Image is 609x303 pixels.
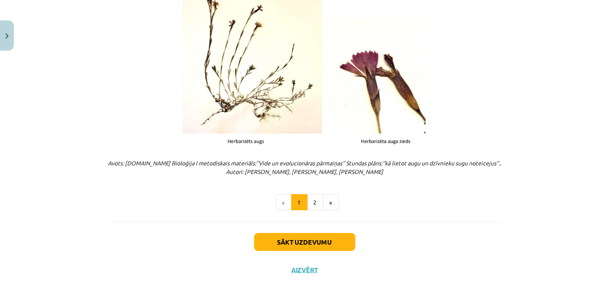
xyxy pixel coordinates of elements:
[107,194,502,211] nav: Page navigation example
[291,194,308,211] button: 1
[5,33,9,39] img: icon-close-lesson-0947bae3869378f0d4975bcd49f059093ad1ed9edebbc8119c70593378902aed.svg
[289,266,320,274] button: Aizvērt
[307,194,323,211] button: 2
[108,159,501,175] em: Avots: [DOMAIN_NAME] Bioloģija I metodiskais materiāls:’’Vide un evolucionāras pārmaiņas’’ Stunda...
[254,233,355,251] button: Sākt uzdevumu
[323,194,339,211] button: »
